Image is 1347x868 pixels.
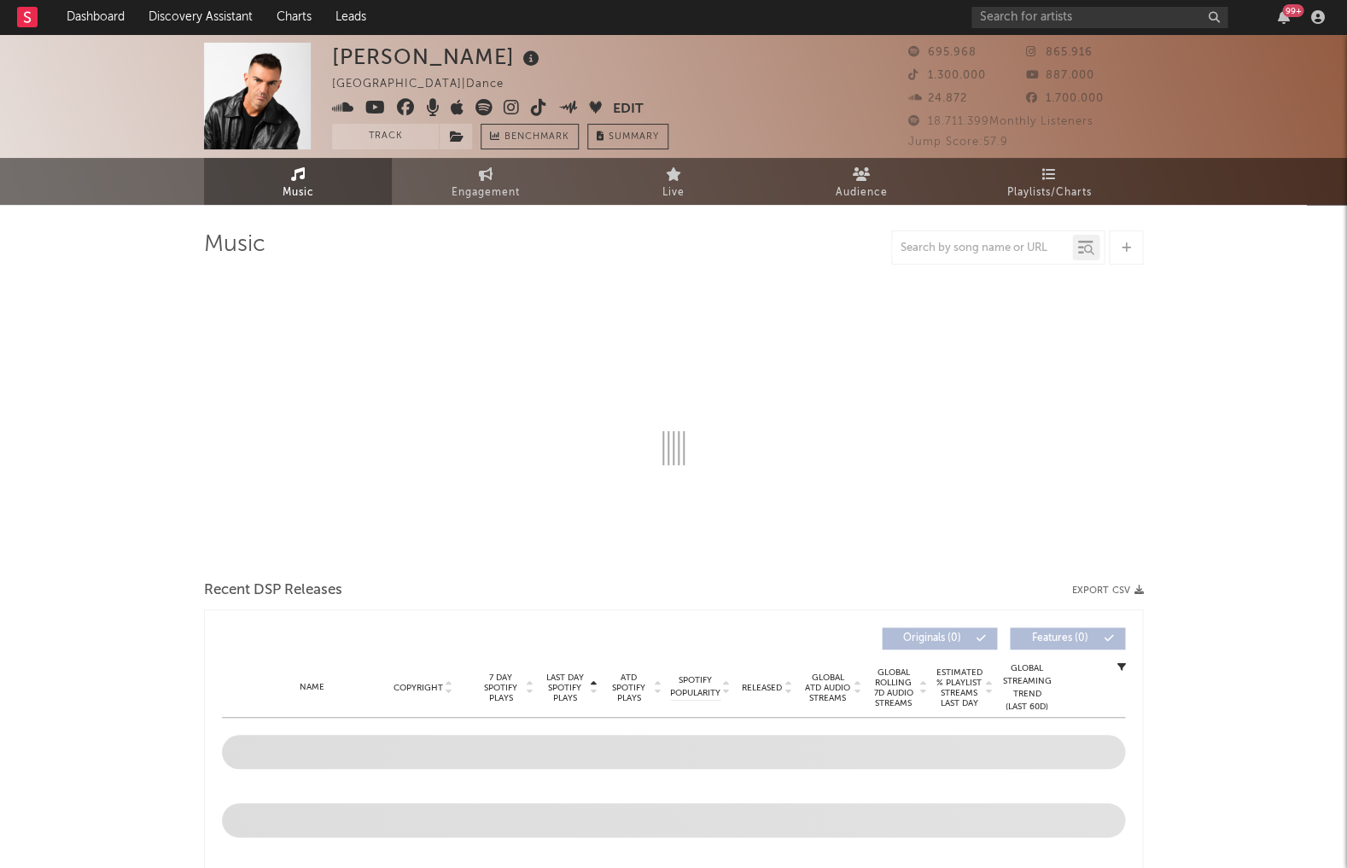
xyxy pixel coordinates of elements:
a: Benchmark [481,124,579,149]
div: [GEOGRAPHIC_DATA] | Dance [332,74,523,95]
input: Search by song name or URL [892,242,1072,255]
span: 1.700.000 [1026,93,1104,104]
span: Spotify Popularity [670,674,720,700]
span: 18.711.399 Monthly Listeners [908,116,1093,127]
div: Global Streaming Trend (Last 60D) [1001,662,1053,714]
button: Edit [613,99,644,120]
span: Audience [836,183,888,203]
button: Features(0) [1010,627,1125,650]
span: Last Day Spotify Plays [542,673,587,703]
span: Playlists/Charts [1007,183,1092,203]
div: Name [256,681,368,694]
button: 99+ [1277,10,1289,24]
span: Engagement [452,183,520,203]
button: Track [332,124,439,149]
span: Jump Score: 57.9 [908,137,1008,148]
span: 1.300.000 [908,70,986,81]
span: 887.000 [1026,70,1094,81]
span: Benchmark [504,127,569,148]
a: Playlists/Charts [955,158,1143,205]
button: Originals(0) [882,627,997,650]
span: Global ATD Audio Streams [804,673,851,703]
span: 24.872 [908,93,967,104]
a: Engagement [392,158,580,205]
span: Summary [609,132,659,142]
input: Search for artists [971,7,1227,28]
span: Released [742,683,782,693]
div: [PERSON_NAME] [332,43,544,71]
span: Copyright [393,683,442,693]
div: 99 + [1282,4,1303,17]
span: Global Rolling 7D Audio Streams [870,667,917,708]
button: Summary [587,124,668,149]
span: Features ( 0 ) [1021,633,1099,644]
a: Music [204,158,392,205]
span: Originals ( 0 ) [893,633,971,644]
span: 7 Day Spotify Plays [478,673,523,703]
a: Audience [767,158,955,205]
span: Live [662,183,685,203]
span: Estimated % Playlist Streams Last Day [936,667,983,708]
button: Export CSV [1072,585,1143,596]
span: Recent DSP Releases [204,580,342,601]
span: 865.916 [1026,47,1093,58]
a: Live [580,158,767,205]
span: 695.968 [908,47,977,58]
span: Music [283,183,314,203]
span: ATD Spotify Plays [606,673,651,703]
